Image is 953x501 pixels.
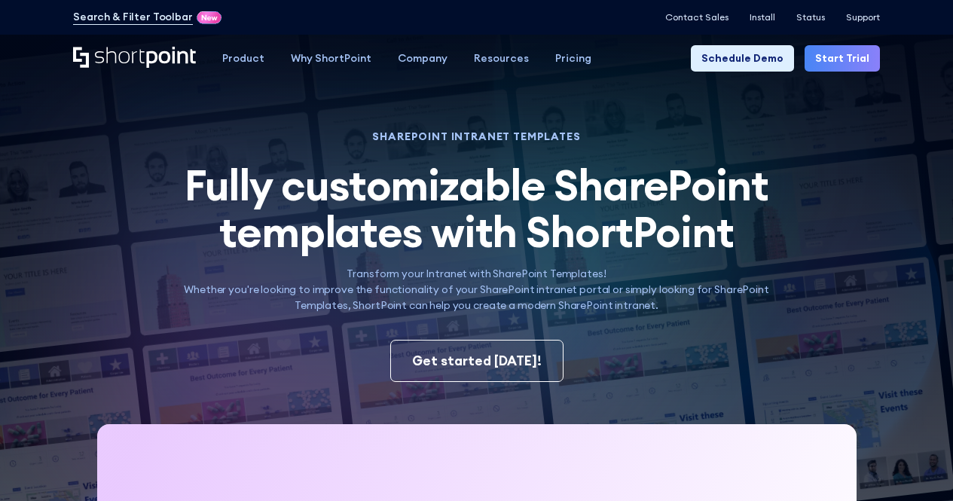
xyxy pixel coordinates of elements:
[185,158,769,258] span: Fully customizable SharePoint templates with ShortPoint
[168,132,785,141] h1: SHAREPOINT INTRANET TEMPLATES
[750,12,775,23] a: Install
[390,340,564,382] a: Get started [DATE]!
[412,351,542,371] div: Get started [DATE]!
[665,12,728,23] a: Contact Sales
[542,45,604,72] a: Pricing
[796,12,825,23] a: Status
[846,12,880,23] a: Support
[209,45,277,72] a: Product
[384,45,460,72] a: Company
[291,50,371,66] div: Why ShortPoint
[277,45,384,72] a: Why ShortPoint
[878,429,953,501] iframe: Chat Widget
[805,45,880,72] a: Start Trial
[474,50,529,66] div: Resources
[222,50,264,66] div: Product
[168,266,785,313] p: Transform your Intranet with SharePoint Templates! Whether you're looking to improve the function...
[555,50,591,66] div: Pricing
[460,45,542,72] a: Resources
[691,45,794,72] a: Schedule Demo
[73,47,196,69] a: Home
[398,50,447,66] div: Company
[73,9,193,25] a: Search & Filter Toolbar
